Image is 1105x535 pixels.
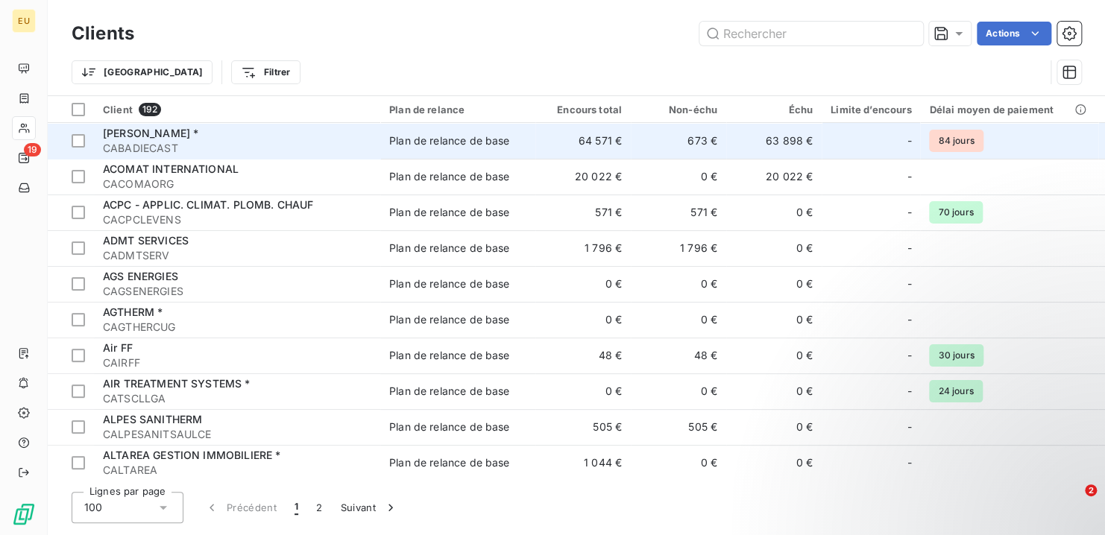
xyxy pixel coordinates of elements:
td: 48 € [535,338,631,373]
span: 2 [1085,484,1097,496]
span: CADMTSERV [103,248,371,263]
span: 19 [24,143,41,156]
button: 2 [307,492,331,523]
div: Plan de relance [389,104,526,115]
span: ALTAREA GESTION IMMOBILIERE * [103,449,280,461]
td: 0 € [726,194,822,230]
td: 0 € [726,302,822,338]
span: 84 jours [929,130,983,152]
td: 0 € [631,373,726,409]
span: - [907,276,911,291]
img: Logo LeanPay [12,502,36,526]
td: 0 € [535,373,631,409]
div: Non-échu [640,104,717,115]
div: Plan de relance de base [389,133,509,148]
span: - [907,348,911,363]
a: 19 [12,146,35,170]
div: Encours total [544,104,622,115]
button: Actions [977,22,1051,45]
span: CATSCLLGA [103,391,371,406]
span: ACOMAT INTERNATIONAL [103,162,239,175]
span: CAIRFF [103,355,371,370]
span: Air FF [103,341,133,354]
td: 0 € [631,445,726,481]
h3: Clients [72,20,134,47]
span: - [907,241,911,256]
td: 0 € [726,409,822,445]
td: 1 796 € [535,230,631,266]
span: CACOMAORG [103,177,371,191]
td: 0 € [631,159,726,194]
div: Plan de relance de base [389,384,509,399]
div: Plan de relance de base [389,312,509,327]
span: 1 [295,500,298,515]
td: 0 € [535,266,631,302]
span: [PERSON_NAME] * [103,127,198,139]
td: 64 571 € [535,123,631,159]
span: ACPC - APPLIC. CLIMAT. PLOMB. CHAUF [103,198,313,211]
td: 20 022 € [535,159,631,194]
span: - [907,205,911,220]
span: AIR TREATMENT SYSTEMS * [103,377,250,390]
span: 100 [84,500,102,515]
td: 0 € [631,302,726,338]
div: Plan de relance de base [389,276,509,291]
button: Suivant [332,492,407,523]
div: Plan de relance de base [389,420,509,434]
span: CAGTHERCUG [103,320,371,335]
div: Plan de relance de base [389,241,509,256]
td: 0 € [726,445,822,481]
span: CABADIECAST [103,141,371,156]
span: - [907,169,911,184]
iframe: Intercom live chat [1054,484,1090,520]
div: Plan de relance de base [389,455,509,470]
td: 505 € [535,409,631,445]
button: 1 [286,492,307,523]
td: 0 € [726,230,822,266]
div: Plan de relance de base [389,169,509,184]
button: [GEOGRAPHIC_DATA] [72,60,212,84]
td: 1 044 € [535,445,631,481]
td: 673 € [631,123,726,159]
td: 505 € [631,409,726,445]
span: CACPCLEVENS [103,212,371,227]
span: AGTHERM * [103,306,163,318]
td: 20 022 € [726,159,822,194]
span: CALTAREA [103,463,371,478]
span: - [907,133,911,148]
td: 571 € [631,194,726,230]
td: 1 796 € [631,230,726,266]
div: Limite d’encours [831,104,911,115]
div: Délai moyen de paiement [929,104,1089,115]
input: Rechercher [699,22,923,45]
div: Plan de relance de base [389,205,509,220]
span: 24 jours [929,380,982,402]
td: 0 € [726,266,822,302]
iframe: Intercom notifications message [807,390,1105,495]
span: 192 [139,103,161,116]
td: 63 898 € [726,123,822,159]
td: 48 € [631,338,726,373]
td: 0 € [535,302,631,338]
div: Échu [735,104,813,115]
button: Filtrer [231,60,300,84]
span: - [907,312,911,327]
span: CALPESANITSAULCE [103,427,371,442]
span: 30 jours [929,344,983,367]
button: Précédent [195,492,286,523]
span: CAGSENERGIES [103,284,371,299]
span: ALPES SANITHERM [103,413,202,425]
span: - [907,384,911,399]
span: ADMT SERVICES [103,234,189,247]
span: Client [103,104,133,115]
div: Plan de relance de base [389,348,509,363]
span: AGS ENERGIES [103,270,178,282]
td: 0 € [726,338,822,373]
td: 0 € [631,266,726,302]
td: 571 € [535,194,631,230]
td: 0 € [726,373,822,409]
span: 70 jours [929,201,982,224]
div: EU [12,9,36,33]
